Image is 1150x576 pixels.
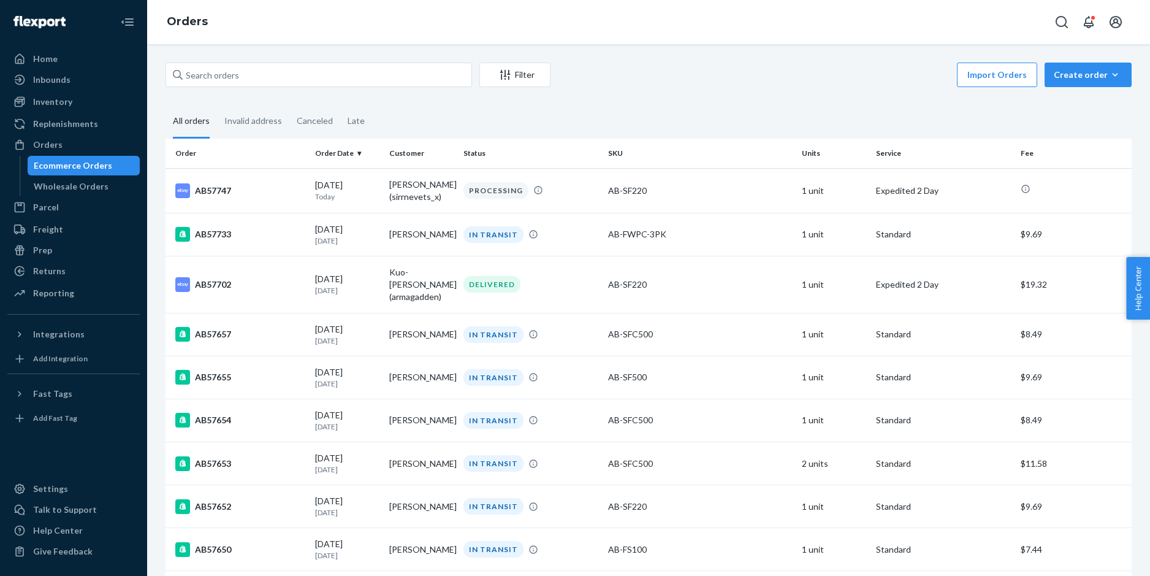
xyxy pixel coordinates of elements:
td: $9.69 [1016,356,1132,399]
p: Expedited 2 Day [876,278,1011,291]
div: Integrations [33,328,85,340]
td: [PERSON_NAME] [384,356,459,399]
td: $19.32 [1016,256,1132,313]
div: IN TRANSIT [463,455,524,472]
div: IN TRANSIT [463,412,524,429]
button: Create order [1045,63,1132,87]
a: Parcel [7,198,140,217]
a: Talk to Support [7,500,140,520]
div: AB57702 [175,277,305,292]
td: $8.49 [1016,399,1132,442]
p: Standard [876,501,1011,513]
div: [DATE] [315,366,379,389]
div: AB-SF220 [608,185,791,197]
a: Settings [7,479,140,499]
td: $8.49 [1016,313,1132,356]
p: Standard [876,414,1011,426]
div: AB-SFC500 [608,458,791,470]
div: AB-SFC500 [608,414,791,426]
div: AB-SFC500 [608,328,791,340]
a: Inventory [7,92,140,112]
img: Flexport logo [13,16,66,28]
button: Open Search Box [1049,10,1074,34]
p: Standard [876,458,1011,470]
div: AB57733 [175,227,305,242]
td: $9.69 [1016,213,1132,256]
div: AB-FWPC-3PK [608,228,791,240]
div: AB57652 [175,499,305,514]
p: Today [315,191,379,202]
button: Open account menu [1103,10,1128,34]
div: Wholesale Orders [34,180,109,193]
a: Help Center [7,521,140,540]
button: Fast Tags [7,384,140,404]
td: $9.69 [1016,485,1132,528]
p: [DATE] [315,285,379,296]
a: Reporting [7,283,140,303]
p: [DATE] [315,464,379,475]
a: Home [7,49,140,69]
a: Orders [167,15,208,28]
div: [DATE] [315,495,379,518]
div: AB-SF220 [608,501,791,513]
div: [DATE] [315,409,379,432]
div: Returns [33,265,66,277]
div: [DATE] [315,273,379,296]
div: Talk to Support [33,504,97,516]
a: Replenishments [7,114,140,134]
div: Prep [33,244,52,256]
div: AB-SF220 [608,278,791,291]
div: Ecommerce Orders [34,159,112,172]
div: AB57654 [175,413,305,428]
div: All orders [173,105,210,139]
div: Reporting [33,287,74,299]
td: $7.44 [1016,528,1132,571]
button: Give Feedback [7,542,140,561]
div: Home [33,53,58,65]
div: Invalid address [224,105,282,137]
td: [PERSON_NAME] [384,442,459,485]
p: [DATE] [315,421,379,432]
th: Order Date [310,139,384,168]
div: IN TRANSIT [463,369,524,386]
a: Wholesale Orders [28,177,140,196]
div: PROCESSING [463,182,528,199]
a: Orders [7,135,140,155]
p: Standard [876,328,1011,340]
ol: breadcrumbs [157,4,218,40]
th: Fee [1016,139,1132,168]
div: Late [348,105,365,137]
button: Integrations [7,324,140,344]
a: Add Fast Tag [7,409,140,428]
div: Fast Tags [33,388,72,400]
p: Standard [876,228,1011,240]
th: Order [166,139,310,168]
td: 2 units [797,442,871,485]
p: [DATE] [315,550,379,561]
td: 1 unit [797,399,871,442]
th: Service [871,139,1016,168]
div: Customer [389,148,454,158]
div: Add Integration [33,353,88,364]
div: Create order [1054,69,1122,81]
button: Import Orders [957,63,1037,87]
button: Help Center [1126,257,1150,320]
p: [DATE] [315,336,379,346]
td: 1 unit [797,356,871,399]
div: Replenishments [33,118,98,130]
div: Canceled [297,105,333,137]
div: IN TRANSIT [463,326,524,343]
div: IN TRANSIT [463,541,524,558]
div: [DATE] [315,538,379,561]
td: 1 unit [797,313,871,356]
input: Search orders [166,63,472,87]
a: Add Integration [7,349,140,369]
div: AB-SF500 [608,371,791,383]
div: Help Center [33,524,83,537]
p: [DATE] [315,507,379,518]
div: [DATE] [315,179,379,202]
td: 1 unit [797,528,871,571]
div: Give Feedback [33,545,93,558]
div: Inbounds [33,74,70,86]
